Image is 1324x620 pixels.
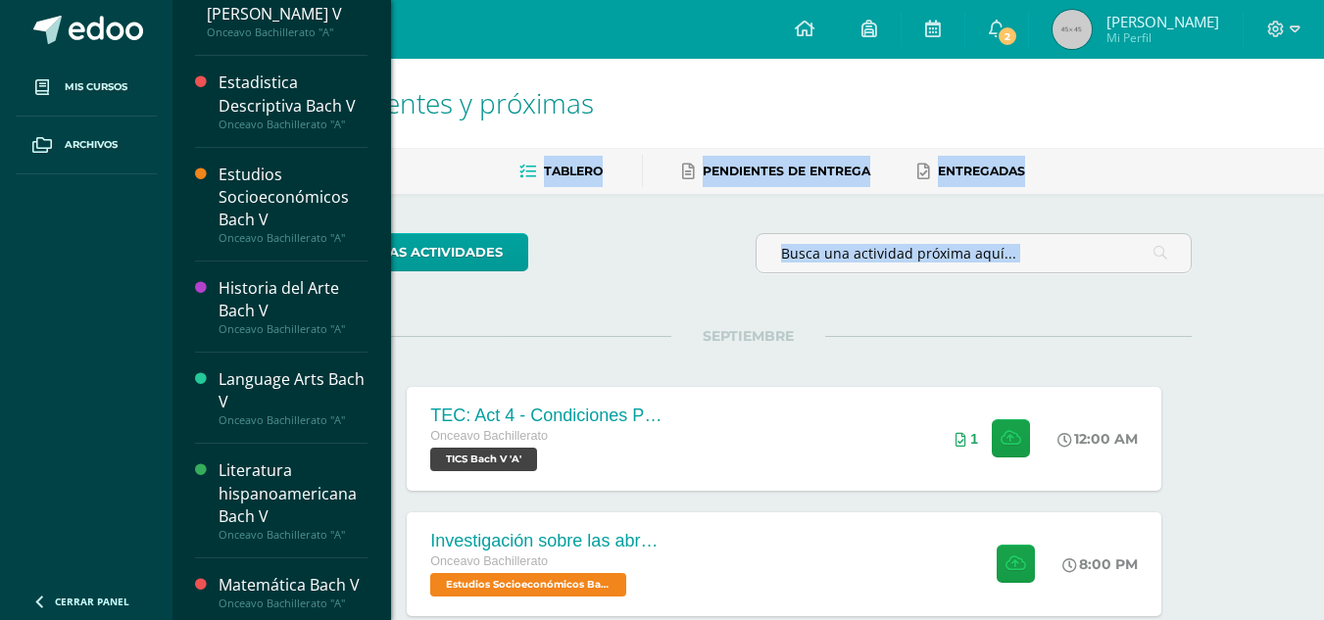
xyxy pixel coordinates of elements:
a: Historia del Arte Bach VOnceavo Bachillerato "A" [219,277,368,336]
div: Estadistica Descriptiva Bach V [219,72,368,117]
a: Tablero [519,156,603,187]
span: Cerrar panel [55,595,129,608]
a: Matemática Bach VOnceavo Bachillerato "A" [219,574,368,610]
div: Onceavo Bachillerato "A" [219,528,368,542]
span: Archivos [65,137,118,153]
a: Mis cursos [16,59,157,117]
div: Archivos entregados [956,431,978,447]
span: Estudios Socioeconómicos Bach V 'A' [430,573,626,596]
div: Language Arts Bach V [219,368,368,413]
div: Onceavo Bachillerato "A" [219,118,368,131]
a: Language Arts Bach VOnceavo Bachillerato "A" [219,368,368,427]
span: 2 [997,25,1018,47]
a: Literatura hispanoamericana Bach VOnceavo Bachillerato "A" [219,459,368,541]
span: SEPTIEMBRE [671,327,825,345]
span: [PERSON_NAME] [1106,12,1219,31]
span: Entregadas [938,164,1025,178]
a: Entregadas [917,156,1025,187]
a: Estadistica Descriptiva Bach VOnceavo Bachillerato "A" [219,72,368,130]
span: 1 [970,431,978,447]
span: Tablero [544,164,603,178]
a: todas las Actividades [305,233,528,271]
div: Onceavo Bachillerato "A" [219,596,368,610]
input: Busca una actividad próxima aquí... [757,234,1191,272]
a: Estudios Socioeconómicos Bach VOnceavo Bachillerato "A" [219,164,368,245]
a: Archivos [16,117,157,174]
div: Estudios Socioeconómicos Bach V [219,164,368,231]
div: TEC: Act 4 - Condiciones Python [430,405,665,426]
span: Actividades recientes y próximas [196,84,594,121]
div: 8:00 PM [1062,555,1138,573]
span: TICS Bach V 'A' [430,448,537,471]
div: Matemática Bach V [219,574,368,596]
div: Historia del Arte Bach V [219,277,368,322]
span: Mi Perfil [1106,29,1219,46]
span: Mis cursos [65,79,127,95]
div: Onceavo Bachillerato "A" [219,413,368,427]
div: 12:00 AM [1057,430,1138,448]
a: Pendientes de entrega [682,156,870,187]
span: Onceavo Bachillerato [430,429,548,443]
div: Onceavo Bachillerato "A" [219,322,368,336]
div: Onceavo Bachillerato "A" [219,231,368,245]
div: Literatura hispanoamericana Bach V [219,459,368,527]
span: Onceavo Bachillerato [430,554,548,568]
img: 45x45 [1053,10,1092,49]
div: Onceavo Bachillerato "A" [207,25,376,39]
span: Pendientes de entrega [703,164,870,178]
div: Investigación sobre las abronias [430,531,665,551]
